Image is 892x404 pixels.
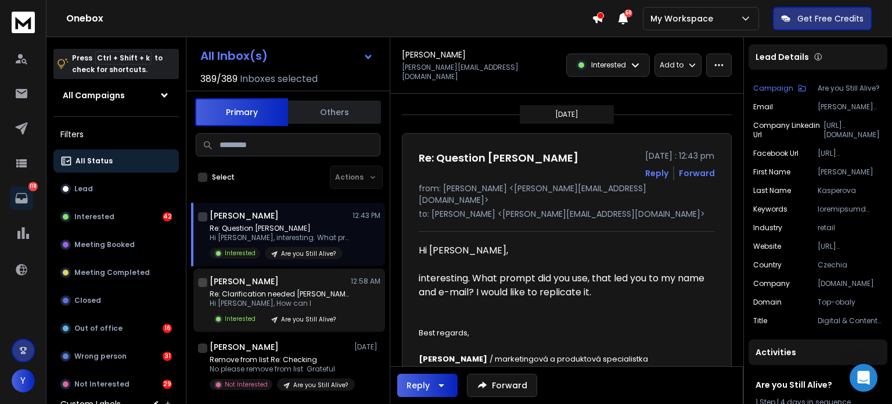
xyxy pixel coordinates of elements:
p: [PERSON_NAME][EMAIL_ADDRESS][DOMAIN_NAME] [402,63,559,81]
p: Are you Still Alive? [281,315,336,324]
p: 12:58 AM [351,277,380,286]
p: No please remove from list Grateful [210,364,349,374]
p: Hi [PERSON_NAME], How can I [210,299,349,308]
p: Add to [660,60,684,70]
h1: Are you Still Alive? [756,379,880,391]
button: Reply [397,374,458,397]
p: First Name [753,167,790,177]
p: Are you Still Alive? [293,381,348,389]
p: Meeting Booked [74,240,135,249]
div: interesting. What prompt did you use, that led you to my name and e-mail? I would like to replica... [419,271,706,299]
div: 42 [163,212,172,221]
p: Not Interested [225,380,268,389]
span: Ctrl + Shift + k [95,51,152,65]
p: Are you Still Alive? [281,249,336,258]
button: All Campaigns [53,84,179,107]
div: Hi [PERSON_NAME], [419,244,706,258]
h1: Re: Question [PERSON_NAME] [419,150,578,166]
p: Czechia [818,260,883,270]
div: 29 [163,380,172,389]
p: Interested [591,60,626,70]
p: [URL][DOMAIN_NAME][DOMAIN_NAME] [823,121,883,140]
span: 50 [624,9,632,17]
p: Interested [74,212,114,221]
p: [PERSON_NAME][EMAIL_ADDRESS][DOMAIN_NAME] [818,102,883,112]
button: Others [288,99,381,125]
p: 118 [28,182,38,191]
p: Re: Question [PERSON_NAME] [210,224,349,233]
button: Lead [53,177,179,201]
p: Wrong person [74,352,127,361]
p: Website [753,242,781,251]
div: Activities [749,339,887,365]
p: All Status [75,156,113,166]
p: [DOMAIN_NAME] [818,279,883,288]
h3: Inboxes selected [240,72,318,86]
p: Digital & Content marketing specialist [818,316,883,326]
p: Country [753,260,782,270]
p: My Workspace [650,13,718,24]
button: Out of office16 [53,317,179,340]
h1: [PERSON_NAME] [210,276,279,287]
p: Remove from list Re: Checking [210,355,349,364]
p: 12:43 PM [353,211,380,220]
p: [PERSON_NAME] [818,167,883,177]
p: Email [753,102,773,112]
p: Campaign [753,84,793,93]
p: [DATE] [555,110,578,119]
p: to: [PERSON_NAME] <[PERSON_NAME][EMAIL_ADDRESS][DOMAIN_NAME]> [419,208,715,220]
p: Industry [753,223,782,233]
button: Reply [645,167,668,179]
button: Y [12,369,35,392]
p: Meeting Completed [74,268,150,277]
button: Closed [53,289,179,312]
label: Select [212,173,235,182]
p: Lead Details [756,51,809,63]
button: Get Free Credits [773,7,872,30]
p: Keywords [753,205,787,214]
p: Last Name [753,186,791,195]
p: Domain [753,298,782,307]
img: logo [12,12,35,33]
span: 389 / 389 [200,72,238,86]
p: loremipsumd sitamet, consectet, adipiscin, elits, doeius tempor incididun, utlaboree doloremag, a... [818,205,883,214]
font: Best regards, [419,327,469,338]
h1: [PERSON_NAME] [402,49,466,60]
p: [DATE] [354,342,380,352]
button: Not Interested29 [53,373,179,396]
h3: Filters [53,126,179,142]
p: Kasperova [818,186,883,195]
h1: All Campaigns [63,90,125,101]
p: from: [PERSON_NAME] <[PERSON_NAME][EMAIL_ADDRESS][DOMAIN_NAME]> [419,183,715,206]
p: retail [818,223,883,233]
p: Hi [PERSON_NAME], interesting. What prompt [210,233,349,242]
p: Closed [74,296,101,305]
p: Out of office [74,324,123,333]
p: Company [753,279,790,288]
p: Are you Still Alive? [818,84,883,93]
p: Lead [74,184,93,194]
button: All Status [53,149,179,173]
font: [PERSON_NAME] [419,353,487,364]
button: Primary [195,98,288,126]
p: Interested [225,249,256,258]
h1: [PERSON_NAME] [210,341,279,353]
p: Interested [225,314,256,323]
p: Facebook Url [753,149,799,158]
font: / marketingová a produktová specialistka [490,353,648,364]
p: Press to check for shortcuts. [72,52,163,76]
button: Wrong person31 [53,345,179,368]
p: Re: Clarification needed [PERSON_NAME] [210,289,349,299]
a: 118 [10,187,33,210]
div: Forward [679,167,715,179]
div: Open Intercom Messenger [850,364,877,392]
p: [DATE] : 12:43 pm [645,150,715,162]
button: Meeting Completed [53,261,179,284]
button: Meeting Booked [53,233,179,256]
h1: All Inbox(s) [200,50,268,62]
p: Not Interested [74,380,130,389]
p: Get Free Credits [797,13,864,24]
p: Top-obaly [818,298,883,307]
